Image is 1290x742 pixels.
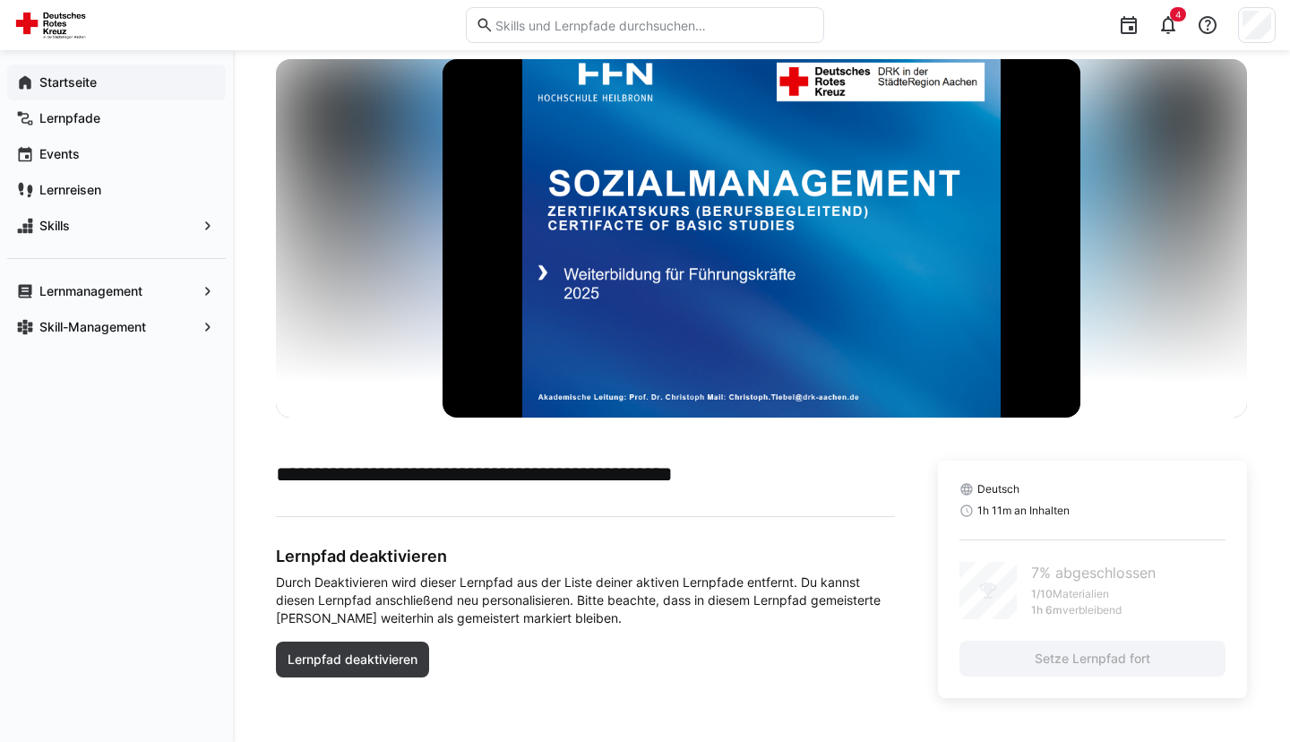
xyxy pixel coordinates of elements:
[977,504,1070,518] span: 1h 11m an Inhalten
[1031,603,1062,617] p: 1h 6m
[494,17,814,33] input: Skills und Lernpfade durchsuchen…
[1031,587,1053,601] p: 1/10
[276,574,895,627] span: Durch Deaktivieren wird dieser Lernpfad aus der Liste deiner aktiven Lernpfade entfernt. Du kanns...
[1175,9,1181,20] span: 4
[276,642,429,677] button: Lernpfad deaktivieren
[977,482,1019,496] span: Deutsch
[1032,650,1153,668] span: Setze Lernpfad fort
[1062,603,1122,617] p: verbleibend
[1031,562,1156,583] p: 7% abgeschlossen
[285,651,420,669] span: Lernpfad deaktivieren
[276,546,895,566] h3: Lernpfad deaktivieren
[959,641,1225,677] button: Setze Lernpfad fort
[1053,587,1109,601] p: Materialien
